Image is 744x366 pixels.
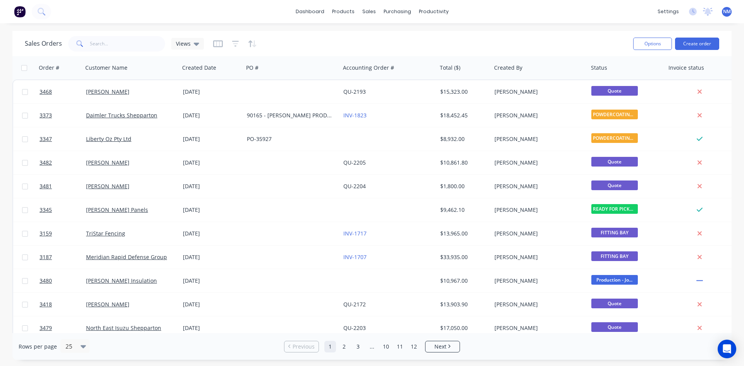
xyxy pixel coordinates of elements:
a: 3187 [40,246,86,269]
a: [PERSON_NAME] [86,182,129,190]
div: $15,323.00 [440,88,486,96]
a: Page 12 [408,341,420,352]
div: [PERSON_NAME] [494,135,580,143]
a: Page 10 [380,341,392,352]
div: [PERSON_NAME] [494,112,580,119]
span: 3468 [40,88,52,96]
span: 3481 [40,182,52,190]
h1: Sales Orders [25,40,62,47]
a: [PERSON_NAME] Panels [86,206,148,213]
button: Create order [675,38,719,50]
span: POWDERCOATING/P... [591,133,638,143]
input: Search... [90,36,165,52]
div: products [328,6,358,17]
a: INV-1707 [343,253,367,261]
div: $13,903.90 [440,301,486,308]
a: [PERSON_NAME] [86,88,129,95]
a: North East Isuzu Shepparton [86,324,161,332]
div: $8,932.00 [440,135,486,143]
a: 3479 [40,316,86,340]
div: Total ($) [440,64,460,72]
div: $1,800.00 [440,182,486,190]
span: Rows per page [19,343,57,351]
a: 3345 [40,198,86,222]
a: QU-2204 [343,182,366,190]
a: 3480 [40,269,86,292]
span: Views [176,40,191,48]
div: $13,965.00 [440,230,486,237]
a: 3347 [40,127,86,151]
a: [PERSON_NAME] [86,301,129,308]
a: QU-2203 [343,324,366,332]
span: Quote [591,86,638,96]
div: sales [358,6,380,17]
div: [DATE] [183,253,241,261]
div: $17,050.00 [440,324,486,332]
div: [PERSON_NAME] [494,253,580,261]
span: 3345 [40,206,52,214]
a: Previous page [284,343,319,351]
a: 3373 [40,104,86,127]
div: Created By [494,64,522,72]
div: [DATE] [183,324,241,332]
a: INV-1717 [343,230,367,237]
div: Customer Name [85,64,127,72]
span: NM [723,8,731,15]
a: 3418 [40,293,86,316]
div: Status [591,64,607,72]
div: [DATE] [183,88,241,96]
a: Jump forward [366,341,378,352]
span: POWDERCOATING/P... [591,110,638,119]
div: Created Date [182,64,216,72]
a: 3159 [40,222,86,245]
div: [PERSON_NAME] [494,88,580,96]
span: Next [434,343,446,351]
a: Page 1 is your current page [324,341,336,352]
span: FITTING BAY [591,228,638,237]
a: QU-2172 [343,301,366,308]
span: Previous [293,343,315,351]
div: [PERSON_NAME] [494,277,580,285]
div: $33,935.00 [440,253,486,261]
div: [DATE] [183,159,241,167]
div: Order # [39,64,59,72]
div: $10,967.00 [440,277,486,285]
a: Meridian Rapid Defense Group [86,253,167,261]
a: INV-1823 [343,112,367,119]
a: [PERSON_NAME] [86,159,129,166]
a: TriStar Fencing [86,230,125,237]
button: Options [633,38,672,50]
span: 3482 [40,159,52,167]
img: Factory [14,6,26,17]
div: [DATE] [183,112,241,119]
div: [PERSON_NAME] [494,159,580,167]
div: Open Intercom Messenger [718,340,736,358]
a: dashboard [292,6,328,17]
div: [PERSON_NAME] [494,301,580,308]
a: Next page [425,343,460,351]
div: [PERSON_NAME] [494,182,580,190]
div: [PERSON_NAME] [494,324,580,332]
div: [DATE] [183,182,241,190]
a: 3482 [40,151,86,174]
span: FITTING BAY [591,251,638,261]
span: 3159 [40,230,52,237]
div: purchasing [380,6,415,17]
div: [PERSON_NAME] [494,206,580,214]
a: Page 11 [394,341,406,352]
div: PO-35927 [247,135,333,143]
a: [PERSON_NAME] Insulation [86,277,157,284]
span: Production - Jo... [591,275,638,285]
span: 3347 [40,135,52,143]
div: Invoice status [668,64,704,72]
div: Accounting Order # [343,64,394,72]
div: productivity [415,6,453,17]
div: $9,462.10 [440,206,486,214]
span: 3187 [40,253,52,261]
div: [DATE] [183,301,241,308]
a: QU-2205 [343,159,366,166]
span: Quote [591,157,638,167]
a: QU-2193 [343,88,366,95]
div: [DATE] [183,230,241,237]
span: 3479 [40,324,52,332]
